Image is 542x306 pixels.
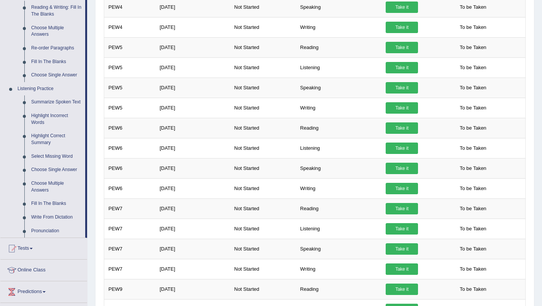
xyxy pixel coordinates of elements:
[104,138,156,158] td: PEW6
[156,259,230,279] td: [DATE]
[28,95,85,109] a: Summarize Spoken Text
[456,42,490,53] span: To be Taken
[104,37,156,57] td: PEW5
[296,37,381,57] td: Reading
[156,78,230,98] td: [DATE]
[456,2,490,13] span: To be Taken
[230,279,296,299] td: Not Started
[386,203,418,214] a: Take it
[386,243,418,255] a: Take it
[104,198,156,219] td: PEW7
[28,68,85,82] a: Choose Single Answer
[230,78,296,98] td: Not Started
[296,118,381,138] td: Reading
[156,158,230,178] td: [DATE]
[230,98,296,118] td: Not Started
[456,243,490,255] span: To be Taken
[296,98,381,118] td: Writing
[230,57,296,78] td: Not Started
[104,57,156,78] td: PEW5
[296,17,381,37] td: Writing
[156,138,230,158] td: [DATE]
[456,122,490,134] span: To be Taken
[28,150,85,163] a: Select Missing Word
[296,198,381,219] td: Reading
[156,118,230,138] td: [DATE]
[456,263,490,275] span: To be Taken
[156,198,230,219] td: [DATE]
[28,129,85,149] a: Highlight Correct Summary
[296,158,381,178] td: Speaking
[230,259,296,279] td: Not Started
[230,178,296,198] td: Not Started
[386,2,418,13] a: Take it
[296,239,381,259] td: Speaking
[156,178,230,198] td: [DATE]
[456,284,490,295] span: To be Taken
[296,279,381,299] td: Reading
[296,78,381,98] td: Speaking
[156,57,230,78] td: [DATE]
[104,259,156,279] td: PEW7
[456,22,490,33] span: To be Taken
[156,37,230,57] td: [DATE]
[156,17,230,37] td: [DATE]
[456,163,490,174] span: To be Taken
[28,224,85,238] a: Pronunciation
[104,118,156,138] td: PEW6
[296,138,381,158] td: Listening
[230,158,296,178] td: Not Started
[230,219,296,239] td: Not Started
[456,102,490,114] span: To be Taken
[28,21,85,41] a: Choose Multiple Answers
[0,281,87,300] a: Predictions
[386,223,418,235] a: Take it
[296,57,381,78] td: Listening
[386,263,418,275] a: Take it
[156,219,230,239] td: [DATE]
[156,239,230,259] td: [DATE]
[104,158,156,178] td: PEW6
[156,98,230,118] td: [DATE]
[104,279,156,299] td: PEW9
[28,197,85,211] a: Fill In The Blanks
[28,109,85,129] a: Highlight Incorrect Words
[28,211,85,224] a: Write From Dictation
[156,279,230,299] td: [DATE]
[386,163,418,174] a: Take it
[386,102,418,114] a: Take it
[104,219,156,239] td: PEW7
[28,177,85,197] a: Choose Multiple Answers
[456,223,490,235] span: To be Taken
[230,198,296,219] td: Not Started
[386,143,418,154] a: Take it
[28,41,85,55] a: Re-order Paragraphs
[386,122,418,134] a: Take it
[386,62,418,73] a: Take it
[230,239,296,259] td: Not Started
[296,178,381,198] td: Writing
[456,82,490,94] span: To be Taken
[230,138,296,158] td: Not Started
[0,238,87,257] a: Tests
[230,37,296,57] td: Not Started
[456,62,490,73] span: To be Taken
[386,82,418,94] a: Take it
[230,17,296,37] td: Not Started
[104,17,156,37] td: PEW4
[296,259,381,279] td: Writing
[28,1,85,21] a: Reading & Writing: Fill In The Blanks
[386,22,418,33] a: Take it
[230,118,296,138] td: Not Started
[28,55,85,69] a: Fill In The Blanks
[104,98,156,118] td: PEW5
[104,239,156,259] td: PEW7
[104,178,156,198] td: PEW6
[386,183,418,194] a: Take it
[456,183,490,194] span: To be Taken
[386,42,418,53] a: Take it
[456,203,490,214] span: To be Taken
[104,78,156,98] td: PEW5
[296,219,381,239] td: Listening
[14,82,85,96] a: Listening Practice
